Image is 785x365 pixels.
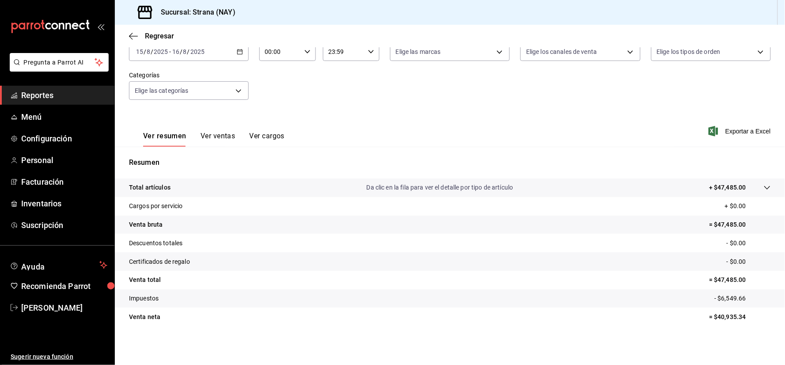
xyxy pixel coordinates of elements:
span: Elige las marcas [396,47,441,56]
span: Elige los tipos de orden [657,47,721,56]
p: - $0.00 [727,257,771,266]
span: Regresar [145,32,174,40]
p: Impuestos [129,294,159,303]
p: = $40,935.34 [709,312,771,322]
button: Ver cargos [250,132,285,147]
button: Pregunta a Parrot AI [10,53,109,72]
p: - $0.00 [727,239,771,248]
span: / [151,48,153,55]
div: navigation tabs [143,132,284,147]
button: open_drawer_menu [97,23,104,30]
span: Pregunta a Parrot AI [24,58,95,67]
button: Ver resumen [143,132,186,147]
span: Configuración [21,133,107,144]
span: Suscripción [21,219,107,231]
input: -- [183,48,187,55]
p: Descuentos totales [129,239,182,248]
input: ---- [153,48,168,55]
span: Sugerir nueva función [11,352,107,361]
h3: Sucursal: Strana (NAY) [154,7,235,18]
input: ---- [190,48,205,55]
span: Inventarios [21,198,107,209]
span: / [144,48,146,55]
input: -- [146,48,151,55]
input: -- [172,48,180,55]
span: - [169,48,171,55]
span: Elige los canales de venta [526,47,597,56]
span: Ayuda [21,260,96,270]
p: Venta total [129,275,161,285]
input: -- [136,48,144,55]
span: [PERSON_NAME] [21,302,107,314]
p: Da clic en la fila para ver el detalle por tipo de artículo [367,183,513,192]
p: = $47,485.00 [709,275,771,285]
p: - $6,549.66 [715,294,771,303]
p: Venta neta [129,312,160,322]
p: Venta bruta [129,220,163,229]
p: Cargos por servicio [129,202,183,211]
button: Regresar [129,32,174,40]
span: / [187,48,190,55]
span: Recomienda Parrot [21,280,107,292]
p: + $47,485.00 [709,183,746,192]
p: Resumen [129,157,771,168]
span: Elige las categorías [135,86,189,95]
span: Personal [21,154,107,166]
p: Certificados de regalo [129,257,190,266]
span: Reportes [21,89,107,101]
p: Total artículos [129,183,171,192]
span: Menú [21,111,107,123]
p: + $0.00 [725,202,771,211]
a: Pregunta a Parrot AI [6,64,109,73]
label: Categorías [129,72,249,79]
span: Facturación [21,176,107,188]
span: / [180,48,182,55]
p: = $47,485.00 [709,220,771,229]
button: Exportar a Excel [710,126,771,137]
button: Ver ventas [201,132,235,147]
